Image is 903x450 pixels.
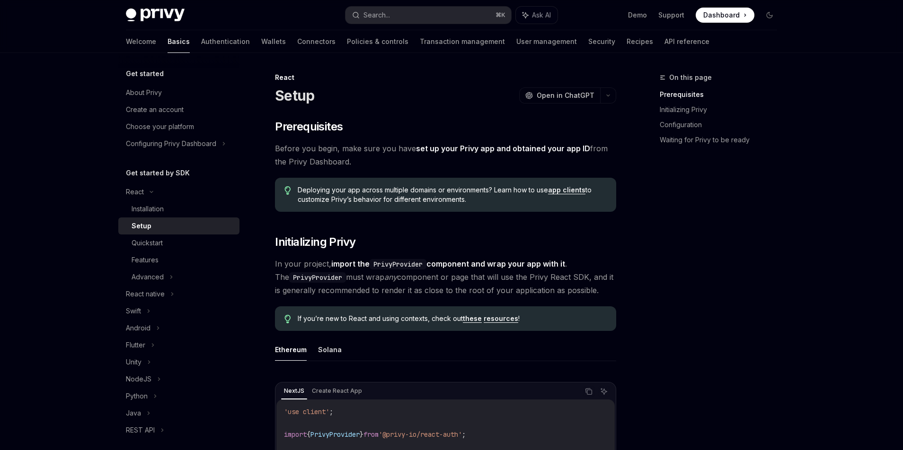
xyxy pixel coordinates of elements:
div: Unity [126,356,142,368]
div: Flutter [126,339,145,351]
div: Configuring Privy Dashboard [126,138,216,149]
span: 'use client' [284,407,329,416]
h1: Setup [275,87,314,104]
div: Create an account [126,104,184,115]
a: Configuration [660,117,785,132]
a: Welcome [126,30,156,53]
span: Initializing Privy [275,234,355,250]
span: Dashboard [703,10,740,20]
div: Android [126,322,150,334]
a: set up your Privy app and obtained your app ID [416,144,590,154]
a: About Privy [118,84,239,101]
span: ; [462,430,466,439]
a: Transaction management [420,30,505,53]
span: On this page [669,72,712,83]
a: app clients [548,186,585,194]
span: Before you begin, make sure you have from the Privy Dashboard. [275,142,616,168]
em: any [384,272,397,282]
span: If you’re new to React and using contexts, check out ! [298,314,607,323]
h5: Get started [126,68,164,79]
button: Ask AI [516,7,558,24]
div: Advanced [132,271,164,283]
span: from [363,430,379,439]
span: '@privy-io/react-auth' [379,430,462,439]
a: Installation [118,200,239,217]
div: NextJS [281,385,307,397]
div: Create React App [309,385,365,397]
a: Initializing Privy [660,102,785,117]
span: In your project, . The must wrap component or page that will use the Privy React SDK, and it is g... [275,257,616,297]
span: Deploying your app across multiple domains or environments? Learn how to use to customize Privy’s... [298,185,607,204]
span: Open in ChatGPT [537,91,594,100]
span: PrivyProvider [310,430,360,439]
a: Policies & controls [347,30,408,53]
div: Setup [132,220,151,232]
a: Setup [118,217,239,234]
a: Dashboard [696,8,754,23]
a: Create an account [118,101,239,118]
button: Ethereum [275,338,307,361]
div: Python [126,390,148,402]
span: import [284,430,307,439]
span: ; [329,407,333,416]
a: Prerequisites [660,87,785,102]
div: React [126,186,144,198]
div: Quickstart [132,237,163,249]
div: Swift [126,305,141,317]
a: Wallets [261,30,286,53]
a: Authentication [201,30,250,53]
button: Ask AI [598,385,610,398]
span: } [360,430,363,439]
span: ⌘ K [496,11,505,19]
div: React [275,73,616,82]
svg: Tip [284,315,291,323]
a: Support [658,10,684,20]
a: Quickstart [118,234,239,251]
div: React native [126,288,165,300]
div: REST API [126,424,155,436]
span: { [307,430,310,439]
a: Recipes [627,30,653,53]
button: Toggle dark mode [762,8,777,23]
strong: import the component and wrap your app with it [331,259,565,268]
svg: Tip [284,186,291,195]
div: Features [132,254,159,266]
a: Basics [168,30,190,53]
div: Java [126,407,141,419]
div: About Privy [126,87,162,98]
a: Demo [628,10,647,20]
h5: Get started by SDK [126,167,190,179]
button: Copy the contents from the code block [583,385,595,398]
div: Choose your platform [126,121,194,132]
a: resources [484,314,518,323]
img: dark logo [126,9,185,22]
div: Search... [363,9,390,21]
button: Search...⌘K [345,7,511,24]
div: NodeJS [126,373,151,385]
a: API reference [664,30,709,53]
a: Waiting for Privy to be ready [660,132,785,147]
a: Security [588,30,615,53]
span: Ask AI [532,10,551,20]
button: Solana [318,338,342,361]
a: Features [118,251,239,268]
a: User management [516,30,577,53]
a: Connectors [297,30,336,53]
button: Open in ChatGPT [519,87,600,104]
div: Installation [132,203,164,215]
code: PrivyProvider [289,272,346,283]
a: Choose your platform [118,118,239,135]
code: PrivyProvider [370,259,426,269]
span: Prerequisites [275,119,343,134]
a: these [463,314,482,323]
